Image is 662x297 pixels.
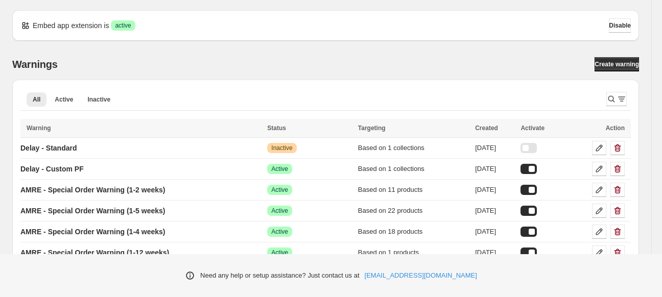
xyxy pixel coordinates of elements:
[609,18,631,33] button: Disable
[271,249,288,257] span: Active
[475,164,514,174] div: [DATE]
[271,207,288,215] span: Active
[606,125,625,132] span: Action
[20,206,165,216] p: AMRE - Special Order Warning (1-5 weeks)
[606,92,627,106] button: Search and filter results
[521,125,545,132] span: Activate
[267,125,286,132] span: Status
[20,203,165,219] a: AMRE - Special Order Warning (1-5 weeks)
[365,270,477,281] a: [EMAIL_ADDRESS][DOMAIN_NAME]
[271,186,288,194] span: Active
[20,164,84,174] p: Delay - Custom PF
[27,125,51,132] span: Warning
[358,164,469,174] div: Based on 1 collections
[475,125,498,132] span: Created
[20,224,165,240] a: AMRE - Special Order Warning (1-4 weeks)
[20,182,165,198] a: AMRE - Special Order Warning (1-2 weeks)
[475,227,514,237] div: [DATE]
[475,143,514,153] div: [DATE]
[20,185,165,195] p: AMRE - Special Order Warning (1-2 weeks)
[115,21,131,30] span: active
[271,144,292,152] span: Inactive
[20,143,77,153] p: Delay - Standard
[358,206,469,216] div: Based on 22 products
[358,185,469,195] div: Based on 11 products
[609,21,631,30] span: Disable
[358,125,386,132] span: Targeting
[595,60,639,68] span: Create warning
[358,227,469,237] div: Based on 18 products
[33,20,109,31] p: Embed app extension is
[475,247,514,258] div: [DATE]
[271,228,288,236] span: Active
[20,140,77,156] a: Delay - Standard
[595,57,639,71] a: Create warning
[475,206,514,216] div: [DATE]
[20,161,84,177] a: Delay - Custom PF
[20,247,169,258] p: AMRE - Special Order Warning (1-12 weeks)
[271,165,288,173] span: Active
[20,244,169,261] a: AMRE - Special Order Warning (1-12 weeks)
[475,185,514,195] div: [DATE]
[55,95,73,104] span: Active
[33,95,40,104] span: All
[358,143,469,153] div: Based on 1 collections
[87,95,110,104] span: Inactive
[12,58,58,70] h2: Warnings
[358,247,469,258] div: Based on 1 products
[20,227,165,237] p: AMRE - Special Order Warning (1-4 weeks)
